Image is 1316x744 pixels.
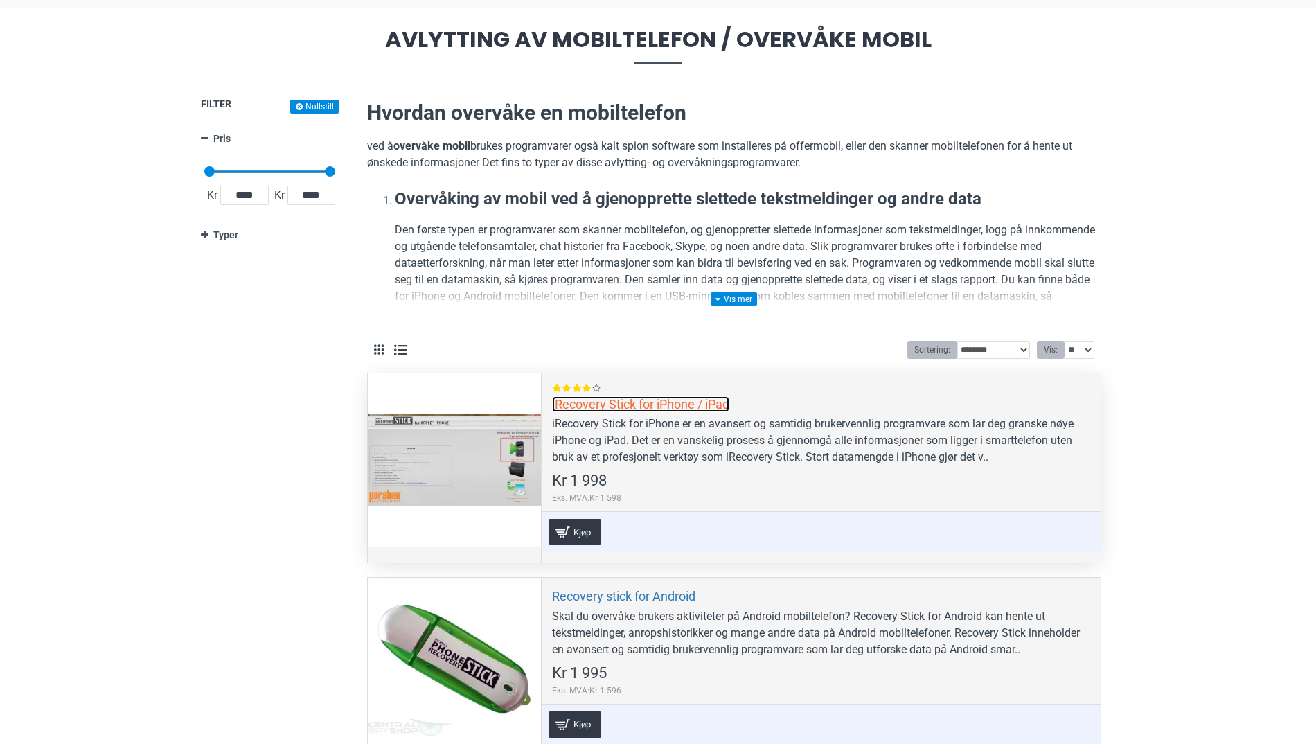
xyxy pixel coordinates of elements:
p: ved å brukes programvarer også kalt spion software som installeres på offermobil, eller den skann... [367,138,1101,171]
span: Kjøp [570,720,594,729]
span: Filter [201,98,231,109]
span: Kr [272,187,287,204]
button: Nullstill [290,100,339,114]
div: Skal du overvåke brukers aktiviteter på Android mobiltelefon? Recovery Stick for Android kan hent... [552,608,1090,658]
span: Kr 1 998 [552,473,607,488]
h3: Overvåking av mobil ved å gjenopprette slettede tekstmeldinger og andre data [395,188,1101,211]
p: Den første typen er programvarer som skanner mobiltelefon, og gjenoppretter slettede informasjone... [395,222,1101,355]
a: iRecovery Stick for iPhone / iPad iRecovery Stick for iPhone / iPad [368,373,541,547]
a: Typer [201,223,339,247]
a: iRecovery Stick for iPhone / iPad [552,396,729,412]
span: Eks. MVA:Kr 1 598 [552,492,621,504]
span: Kjøp [570,528,594,537]
span: Eks. MVA:Kr 1 596 [552,684,621,697]
span: Kr 1 995 [552,666,607,681]
label: Sortering: [907,341,957,359]
a: Recovery stick for Android [552,588,695,604]
h2: Hvordan overvåke en mobiltelefon [367,98,1101,127]
span: Kr [204,187,220,204]
label: Vis: [1037,341,1065,359]
span: Avlytting av mobiltelefon / Overvåke mobil [201,28,1115,64]
b: overvåke mobil [393,139,470,152]
div: iRecovery Stick for iPhone er en avansert og samtidig brukervennlig programvare som lar deg grans... [552,416,1090,466]
a: Pris [201,127,339,151]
